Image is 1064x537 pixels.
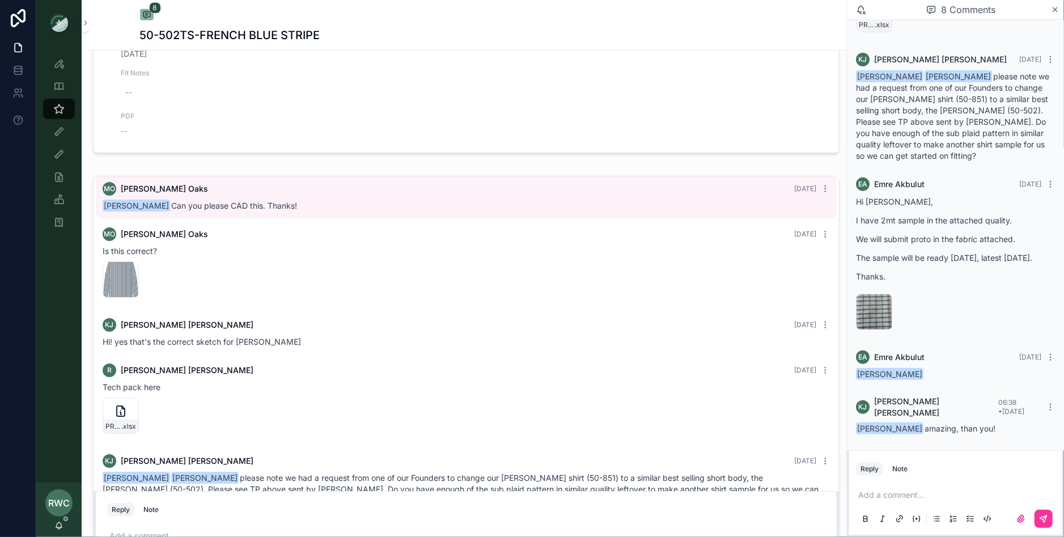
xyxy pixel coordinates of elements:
span: [DATE] [121,48,287,60]
span: MO [104,184,115,193]
span: .xlsx [121,422,136,431]
span: KJ [859,403,867,412]
span: [PERSON_NAME] [103,200,170,212]
span: [PERSON_NAME] Oaks [121,183,208,194]
span: [PERSON_NAME] [103,472,170,484]
span: [PERSON_NAME] Oaks [121,229,208,240]
span: amazing, than you! [856,424,995,433]
span: KJ [859,55,867,64]
span: Fit Notes [121,69,825,78]
button: Reply [856,462,883,476]
span: [DATE] [794,456,816,465]
span: PRE-SPRING26-50-502_-NADINE__ELYAF_10.2 [105,422,121,431]
span: RWC [48,496,70,510]
p: We will submit proto in the fabric attached. [856,233,1055,245]
span: -- [121,125,128,137]
span: [PERSON_NAME] [PERSON_NAME] [121,365,253,376]
span: 06:38 • [DATE] [998,398,1024,416]
span: .xlsx [875,20,889,29]
span: [PERSON_NAME] [856,422,923,434]
span: [PERSON_NAME] [856,70,923,82]
span: [DATE] [1019,180,1041,188]
span: [DATE] [794,184,816,193]
span: please note we had a request from one of our Founders to change our [PERSON_NAME] shirt (50-851) ... [103,473,819,505]
span: Emre Akbulut [874,179,925,190]
div: -- [125,87,132,98]
p: Thanks. [856,270,1055,282]
h1: 50-502TS-FRENCH BLUE STRIPE [140,27,320,43]
span: [PERSON_NAME] [PERSON_NAME] [121,455,253,467]
span: [PERSON_NAME] [171,472,239,484]
span: EA [858,180,867,189]
span: PDF [121,112,287,121]
img: App logo [50,14,68,32]
span: [DATE] [794,320,816,329]
span: [PERSON_NAME] [925,70,992,82]
span: Can you please CAD this. Thanks! [103,201,297,210]
span: please note we had a request from one of our Founders to change our [PERSON_NAME] shirt (50-851) ... [856,71,1049,160]
span: Emre Akbulut [874,352,925,363]
span: Hi! yes that's the correct sketch for [PERSON_NAME] [103,337,301,346]
button: Note [888,462,912,476]
div: Note [143,505,159,514]
button: 8 [140,9,154,23]
span: MO [104,230,115,239]
span: [DATE] [1019,55,1041,64]
span: [PERSON_NAME] [PERSON_NAME] [121,319,253,331]
span: [PERSON_NAME] [856,368,923,380]
div: Note [892,464,908,473]
span: KJ [105,320,114,329]
span: 8 [149,2,161,14]
p: Hi [PERSON_NAME], [856,196,1055,208]
p: I have 2mt sample in the attached quality. [856,214,1055,226]
span: Tech pack here [103,382,160,392]
button: Note [139,503,163,517]
span: [PERSON_NAME] [PERSON_NAME] [874,396,998,418]
p: The sample will be ready [DATE], latest [DATE]. [856,252,1055,264]
div: scrollable content [36,45,82,247]
span: PRE-SPRING26-50-502_-NADINE__ELYAF_10.2 [859,20,875,29]
span: [DATE] [794,230,816,238]
button: Reply [107,503,134,517]
span: EA [858,353,867,362]
span: KJ [105,456,114,466]
span: [DATE] [1019,353,1041,361]
span: [PERSON_NAME] [PERSON_NAME] [874,54,1007,65]
span: R [107,366,112,375]
span: 8 Comments [941,3,995,16]
span: Is this correct? [103,246,157,256]
span: [DATE] [794,366,816,374]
